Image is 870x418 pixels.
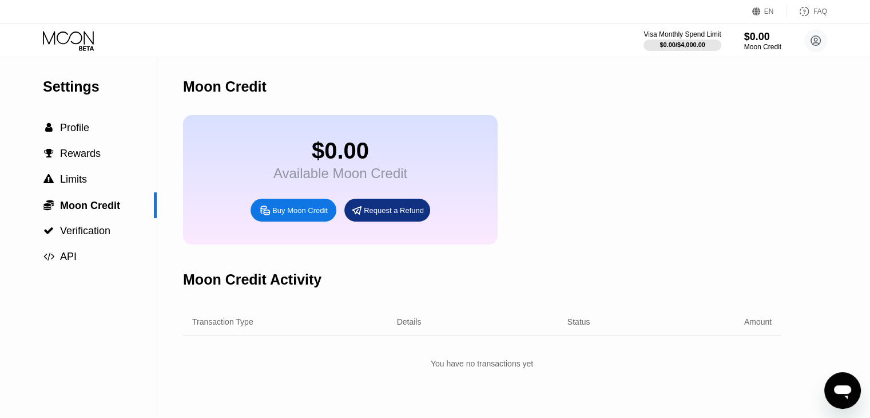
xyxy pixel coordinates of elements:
[273,138,407,164] div: $0.00
[643,30,721,51] div: Visa Monthly Spend Limit$0.00/$4,000.00
[60,122,89,133] span: Profile
[824,372,861,409] iframe: Button to launch messaging window
[192,317,253,326] div: Transaction Type
[273,165,407,182] div: Available Moon Credit
[183,353,781,374] div: You have no transactions yet
[43,226,54,236] span: 
[43,174,54,184] span: 
[397,317,422,326] div: Details
[183,78,267,95] div: Moon Credit
[183,271,321,288] div: Moon Credit Activity
[60,173,87,185] span: Limits
[251,199,336,222] div: Buy Moon Credit
[43,251,54,262] span: 
[787,6,827,17] div: FAQ
[744,43,781,51] div: Moon Credit
[60,148,101,159] span: Rewards
[43,78,157,95] div: Settings
[60,200,120,211] span: Moon Credit
[744,317,772,326] div: Amount
[43,199,54,211] span: 
[43,123,54,133] div: 
[643,30,721,38] div: Visa Monthly Spend Limit
[44,148,54,159] span: 
[660,41,705,48] div: $0.00 / $4,000.00
[45,123,53,133] span: 
[752,6,787,17] div: EN
[567,317,590,326] div: Status
[744,31,781,43] div: $0.00
[60,251,77,262] span: API
[272,206,328,215] div: Buy Moon Credit
[813,7,827,15] div: FAQ
[764,7,774,15] div: EN
[744,31,781,51] div: $0.00Moon Credit
[60,225,110,236] span: Verification
[344,199,430,222] div: Request a Refund
[43,148,54,159] div: 
[364,206,424,215] div: Request a Refund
